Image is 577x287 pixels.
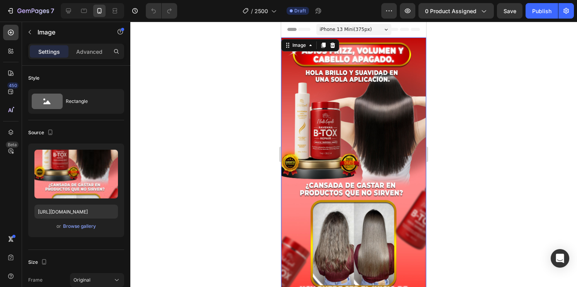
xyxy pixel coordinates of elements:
button: 7 [3,3,58,19]
button: Original [70,273,124,287]
input: https://example.com/image.jpg [34,205,118,219]
div: Style [28,75,39,82]
div: Source [28,128,55,138]
div: Undo/Redo [146,3,177,19]
span: Original [73,277,90,284]
button: Browse gallery [63,222,96,230]
p: Settings [38,48,60,56]
div: 450 [7,82,19,89]
button: Save [497,3,522,19]
p: Advanced [76,48,102,56]
span: Draft [294,7,306,14]
button: Publish [526,3,558,19]
img: preview-image [34,150,118,198]
span: Save [504,8,516,14]
div: Open Intercom Messenger [551,249,569,268]
span: 2500 [254,7,268,15]
div: Browse gallery [63,223,96,230]
button: 0 product assigned [418,3,494,19]
div: Size [28,257,49,268]
label: Frame [28,277,43,284]
iframe: Design area [281,22,426,287]
div: Rectangle [66,92,113,110]
div: Publish [532,7,551,15]
span: 0 product assigned [425,7,476,15]
span: or [56,222,61,231]
span: / [251,7,253,15]
p: Image [38,27,103,37]
p: 7 [51,6,54,15]
div: Beta [6,142,19,148]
